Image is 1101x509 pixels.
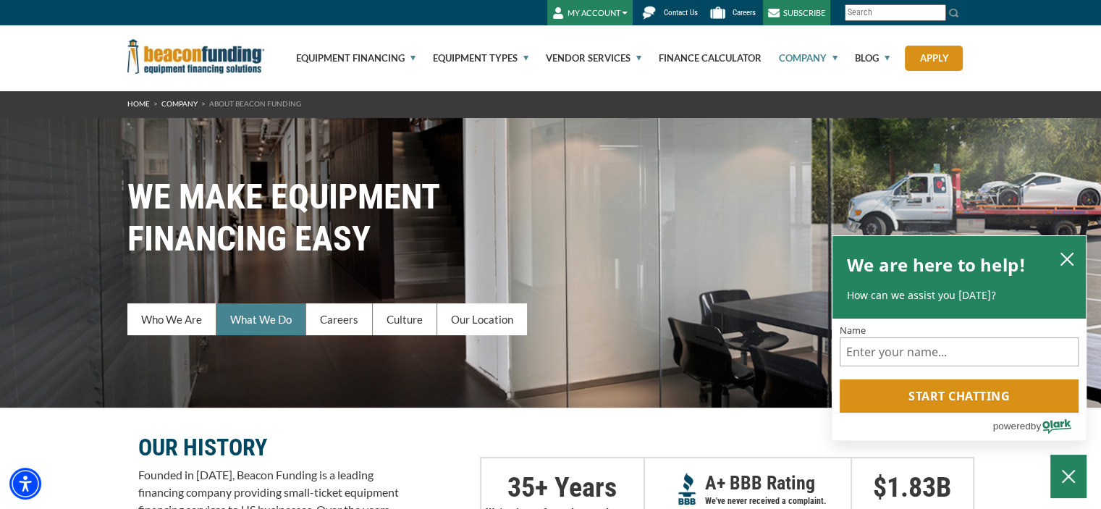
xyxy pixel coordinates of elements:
a: Careers [306,303,373,335]
a: HOME [127,99,150,108]
a: Our Location [437,303,527,335]
p: How can we assist you [DATE]? [847,288,1071,303]
button: Close Chatbox [1050,455,1087,498]
p: We've never received a complaint. [705,494,851,508]
a: Company [762,25,838,91]
label: Name [840,326,1079,335]
span: powered [992,417,1030,435]
input: Search [845,4,946,21]
span: About Beacon Funding [209,99,301,108]
a: Company [161,99,198,108]
div: Accessibility Menu [9,468,41,500]
a: Blog [838,25,890,91]
button: Start chatting [840,379,1079,413]
div: olark chatbox [832,235,1087,441]
p: OUR HISTORY [138,439,399,456]
a: Powered by Olark [992,413,1086,440]
span: 1.83 [887,471,936,503]
a: Who We Are [127,303,216,335]
h2: We are here to help! [847,251,1026,279]
img: Search [948,7,960,19]
a: Vendor Services [529,25,641,91]
input: Name [840,337,1079,366]
p: + Years [481,480,644,495]
a: What We Do [216,303,306,335]
button: close chatbox [1055,248,1079,270]
a: Apply [905,46,963,71]
a: Clear search text [931,7,942,19]
span: by [1031,417,1041,435]
p: $ B [852,480,973,495]
h1: WE MAKE EQUIPMENT FINANCING EASY [127,176,974,260]
a: Finance Calculator [642,25,762,91]
a: Equipment Types [416,25,528,91]
span: Contact Us [664,8,698,17]
a: Equipment Financing [279,25,415,91]
a: Culture [373,303,437,335]
p: A+ BBB Rating [705,476,851,490]
span: 35 [507,471,535,503]
img: Beacon Funding Corporation [127,39,265,74]
a: Beacon Funding Corporation [127,49,265,61]
span: Careers [733,8,756,17]
img: A+ Reputation BBB [678,473,696,505]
